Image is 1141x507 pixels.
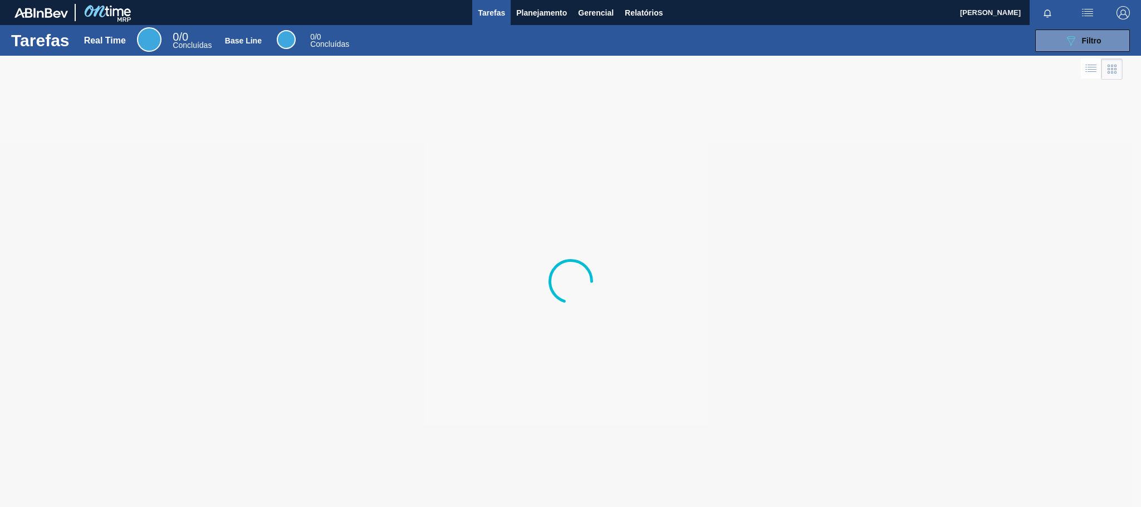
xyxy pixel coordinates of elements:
span: Concluídas [310,40,349,48]
div: Real Time [173,32,212,49]
div: Base Line [277,30,296,49]
span: 0 [310,32,315,41]
span: Concluídas [173,41,212,50]
div: Real Time [137,27,161,52]
img: TNhmsLtSVTkK8tSr43FrP2fwEKptu5GPRR3wAAAABJRU5ErkJggg== [14,8,68,18]
span: / 0 [310,32,321,41]
span: Gerencial [578,6,614,19]
span: Tarefas [478,6,505,19]
span: Relatórios [625,6,663,19]
div: Base Line [225,36,262,45]
button: Notificações [1030,5,1065,21]
button: Filtro [1035,30,1130,52]
span: Filtro [1082,36,1101,45]
span: Planejamento [516,6,567,19]
span: / 0 [173,31,188,43]
img: Logout [1116,6,1130,19]
div: Real Time [84,36,126,46]
img: userActions [1081,6,1094,19]
div: Base Line [310,33,349,48]
span: 0 [173,31,179,43]
h1: Tarefas [11,34,70,47]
